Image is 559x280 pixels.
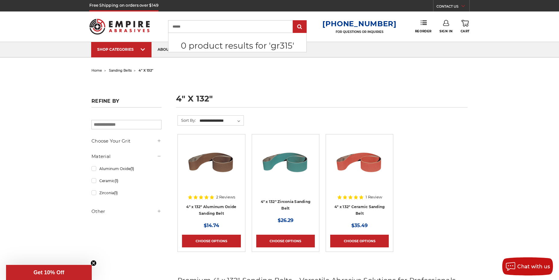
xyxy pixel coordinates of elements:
[176,95,468,108] h1: 4" x 132"
[330,235,389,247] a: Choose Options
[278,217,293,223] span: $26.29
[91,260,97,266] button: Close teaser
[130,166,134,171] span: (1)
[115,179,118,183] span: (1)
[502,257,553,275] button: Chat with us
[186,204,236,216] a: 4" x 132" Aluminum Oxide Sanding Belt
[436,3,469,11] a: CONTACT US
[461,29,470,33] span: Cart
[330,139,389,197] a: 4" x 132" Ceramic Sanding Belt
[366,195,382,199] span: 1 Review
[261,199,311,211] a: 4" x 132" Zirconia Sanding Belt
[335,139,384,187] img: 4" x 132" Ceramic Sanding Belt
[91,208,161,215] h5: Other
[256,139,315,197] a: 4" x 132" Zirconia Sanding Belt
[139,68,153,72] span: 4" x 132"
[168,39,306,52] p: 0 product results for 'gr315'
[91,188,161,198] a: Zirconia
[415,29,432,33] span: Reorder
[91,163,161,174] a: Aluminum Oxide
[109,68,132,72] a: sanding belts
[415,20,432,33] a: Reorder
[34,269,64,275] span: Get 10% Off
[6,265,92,280] div: Get 10% OffClose teaser
[351,223,368,228] span: $35.49
[91,175,161,186] a: Ceramic
[152,42,183,57] a: about us
[517,264,550,269] span: Chat with us
[182,235,241,247] a: Choose Options
[256,235,315,247] a: Choose Options
[91,98,161,108] h5: Refine by
[334,204,385,216] a: 4" x 132" Ceramic Sanding Belt
[91,68,102,72] a: home
[182,139,241,197] a: 4" x 132" Aluminum Oxide Sanding Belt
[439,29,452,33] span: Sign In
[322,19,397,28] a: [PHONE_NUMBER]
[91,137,161,145] h5: Choose Your Grit
[199,116,244,125] select: Sort By:
[114,191,118,195] span: (1)
[216,195,235,199] span: 2 Reviews
[261,139,310,187] img: 4" x 132" Zirconia Sanding Belt
[322,30,397,34] p: FOR QUESTIONS OR INQUIRIES
[461,20,470,33] a: Cart
[89,15,150,38] img: Empire Abrasives
[187,139,235,187] img: 4" x 132" Aluminum Oxide Sanding Belt
[178,116,196,125] label: Sort By:
[97,47,145,52] div: SHOP CATEGORIES
[294,21,306,33] input: Submit
[204,223,219,228] span: $14.74
[91,153,161,160] h5: Material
